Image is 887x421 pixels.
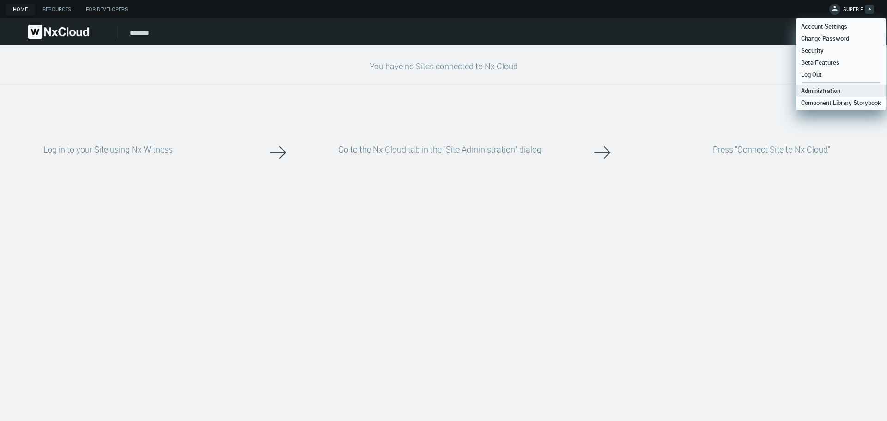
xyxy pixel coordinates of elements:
span: Account Settings [796,22,852,31]
span: You have no Sites connected to Nx Cloud [370,61,518,72]
span: Press "Connect Site to Nx Cloud" [713,144,830,155]
span: SUPER P. [843,6,864,16]
span: Log in to your Site using Nx Witness [43,144,173,155]
a: Component Library Storybook [796,97,886,109]
a: Account Settings [796,20,886,32]
a: For Developers [79,4,135,15]
a: Beta Features [796,56,886,68]
a: Security [796,44,886,56]
span: Go to the Nx Cloud tab in the "Site Administration" dialog [338,144,541,155]
span: Component Library Storybook [796,98,886,107]
img: Nx Cloud logo [28,25,89,39]
a: Home [6,4,35,15]
span: Change Password [796,34,854,43]
span: Log Out [796,70,826,79]
a: Resources [35,4,79,15]
span: Security [796,46,828,55]
span: Administration [796,86,845,95]
a: Change Password [796,32,886,44]
span: Beta Features [796,58,844,67]
a: Administration [796,85,886,97]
